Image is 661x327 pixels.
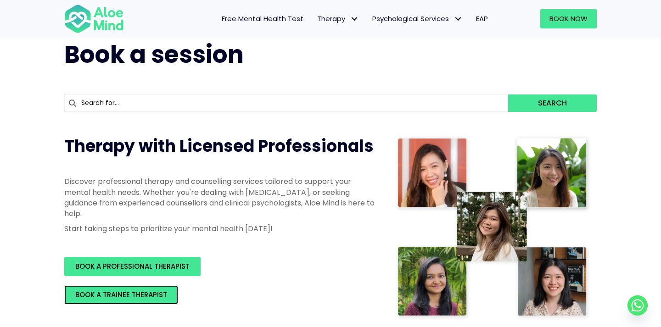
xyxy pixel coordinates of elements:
a: BOOK A PROFESSIONAL THERAPIST [64,257,201,276]
a: BOOK A TRAINEE THERAPIST [64,285,178,305]
span: Free Mental Health Test [222,14,303,23]
span: Therapy [317,14,359,23]
img: Aloe mind Logo [64,4,124,34]
span: Book Now [549,14,588,23]
nav: Menu [136,9,495,28]
a: EAP [469,9,495,28]
span: Therapy with Licensed Professionals [64,134,374,158]
input: Search for... [64,94,508,112]
img: Therapist collage [395,135,591,321]
span: BOOK A PROFESSIONAL THERAPIST [75,261,190,271]
span: BOOK A TRAINEE THERAPIST [75,290,167,299]
span: Psychological Services: submenu [451,12,465,26]
a: TherapyTherapy: submenu [310,9,365,28]
a: Psychological ServicesPsychological Services: submenu [365,9,469,28]
span: Therapy: submenu [347,12,361,26]
span: Book a session [64,38,244,71]
a: Book Now [540,9,597,28]
p: Start taking steps to prioritize your mental health [DATE]! [64,223,376,234]
p: Discover professional therapy and counselling services tailored to support your mental health nee... [64,176,376,219]
span: Psychological Services [372,14,462,23]
a: Free Mental Health Test [215,9,310,28]
a: Whatsapp [627,295,648,316]
button: Search [508,94,597,112]
span: EAP [476,14,488,23]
